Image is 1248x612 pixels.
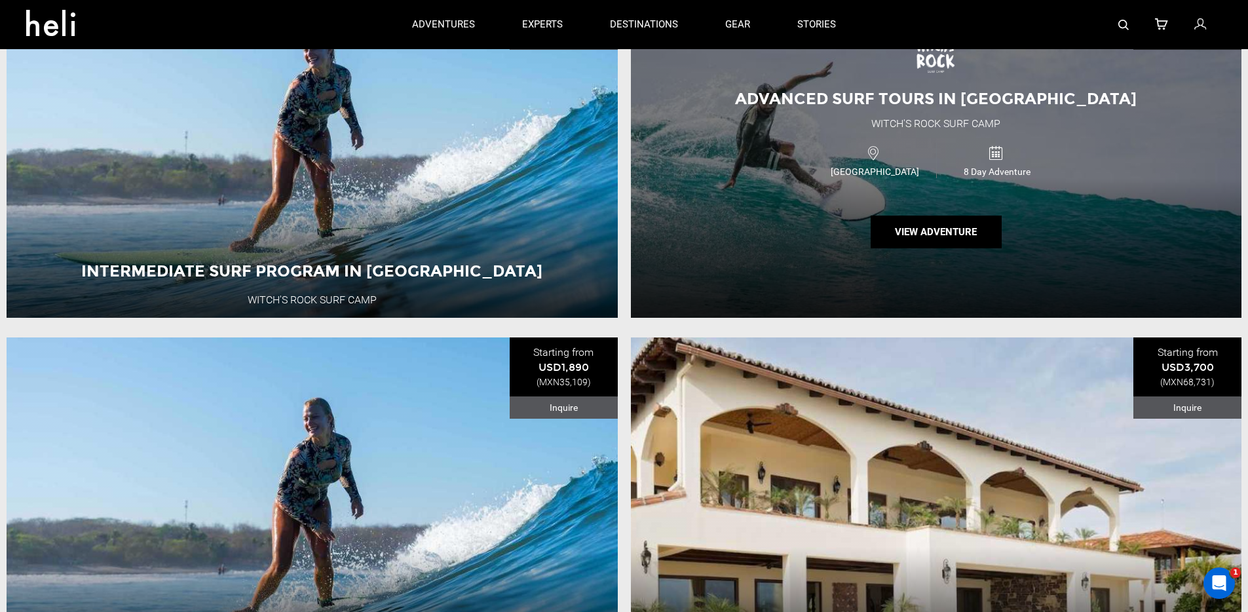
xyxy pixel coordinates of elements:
p: experts [522,18,563,31]
p: destinations [610,18,678,31]
p: adventures [412,18,475,31]
div: Witch's Rock Surf Camp [871,117,1000,132]
span: 8 Day Adventure [937,165,1058,178]
img: images [910,29,962,81]
img: search-bar-icon.svg [1118,20,1129,30]
span: Advanced Surf Tours in [GEOGRAPHIC_DATA] [735,89,1137,108]
span: [GEOGRAPHIC_DATA] [814,165,936,178]
iframe: Intercom live chat [1203,567,1235,599]
button: View Adventure [871,216,1002,248]
span: 1 [1230,567,1241,578]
